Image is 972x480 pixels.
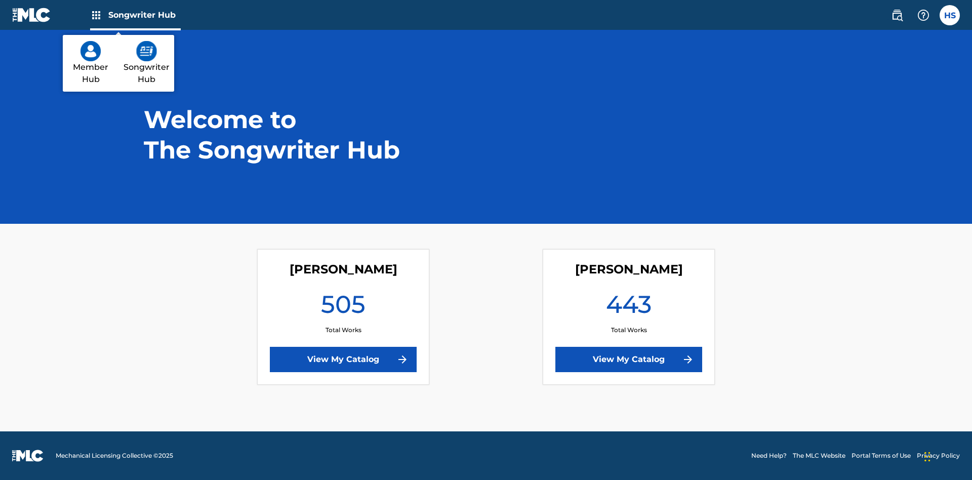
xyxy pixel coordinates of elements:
a: The MLC Website [793,451,845,460]
h4: Toby Songwriter [575,262,683,277]
a: Need Help? [751,451,787,460]
img: Top Rightsholders [90,9,102,21]
iframe: Chat Widget [921,431,972,480]
h1: 443 [606,289,652,326]
p: Total Works [326,326,361,335]
span: Mechanical Licensing Collective © 2025 [56,451,173,460]
a: Privacy Policy [917,451,960,460]
a: member hubMember Hub [63,35,118,92]
img: songwriter hub [136,41,157,61]
div: Drag [924,442,930,472]
iframe: Resource Center [944,315,972,401]
span: Songwriter Hub [108,9,181,21]
div: User Menu [940,5,960,25]
a: View My Catalog [270,347,417,372]
img: help [917,9,929,21]
h4: Lorna Singerton [290,262,397,277]
img: MLC Logo [12,8,51,22]
a: Public Search [887,5,907,25]
img: f7272a7cc735f4ea7f67.svg [682,353,694,366]
a: songwriter hubSongwriter Hub [118,35,174,92]
img: logo [12,450,44,462]
img: member hub [80,41,101,61]
h1: Welcome to The Songwriter Hub [144,104,402,165]
div: Help [913,5,934,25]
a: Portal Terms of Use [852,451,911,460]
img: f7272a7cc735f4ea7f67.svg [396,353,409,366]
img: search [891,9,903,21]
h1: 505 [321,289,366,326]
a: View My Catalog [555,347,702,372]
p: Total Works [611,326,647,335]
